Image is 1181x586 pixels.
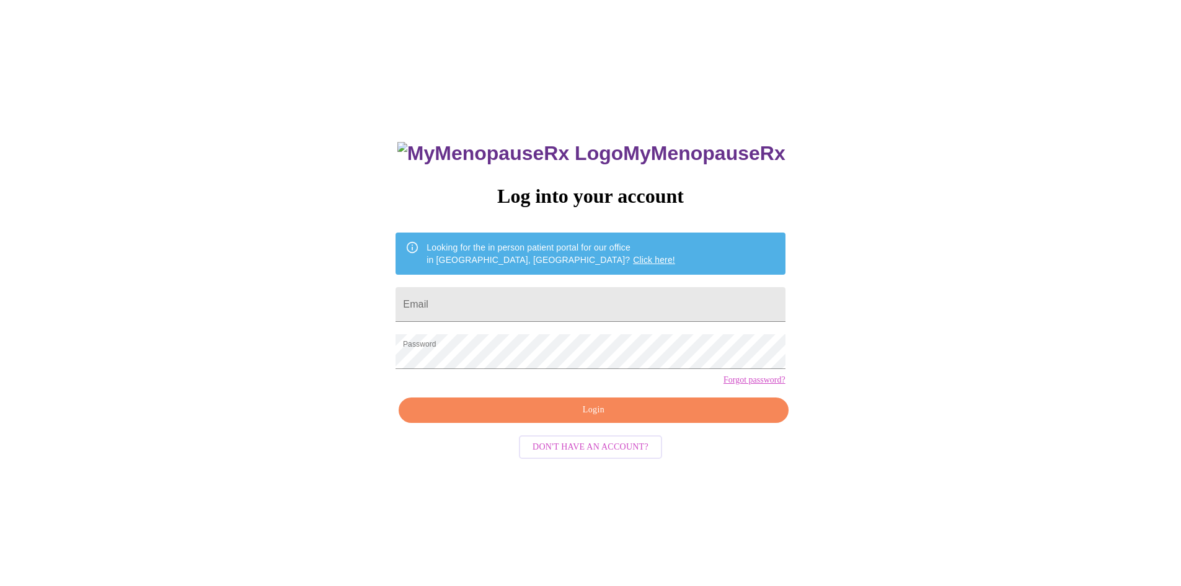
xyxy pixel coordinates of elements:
[396,185,785,208] h3: Log into your account
[397,142,785,165] h3: MyMenopauseRx
[413,402,774,418] span: Login
[516,440,665,451] a: Don't have an account?
[519,435,662,459] button: Don't have an account?
[723,375,785,385] a: Forgot password?
[397,142,623,165] img: MyMenopauseRx Logo
[533,440,648,455] span: Don't have an account?
[427,236,675,271] div: Looking for the in person patient portal for our office in [GEOGRAPHIC_DATA], [GEOGRAPHIC_DATA]?
[633,255,675,265] a: Click here!
[399,397,788,423] button: Login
